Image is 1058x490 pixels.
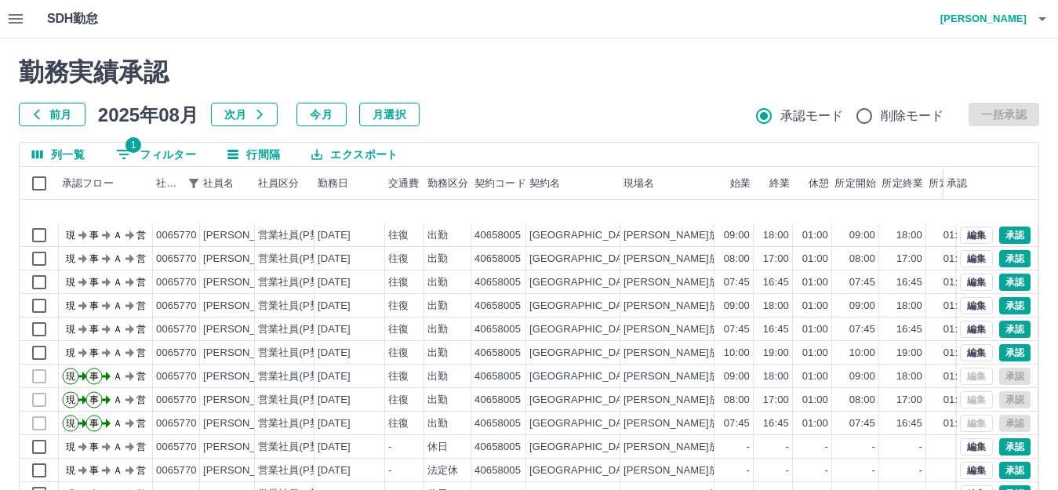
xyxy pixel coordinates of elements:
[960,438,993,456] button: 編集
[919,440,922,455] div: -
[529,275,638,290] div: [GEOGRAPHIC_DATA]
[66,371,75,382] text: 現
[849,393,875,408] div: 08:00
[156,275,197,290] div: 0065770
[724,416,750,431] div: 07:45
[385,167,424,200] div: 交通費
[896,416,922,431] div: 16:45
[156,299,197,314] div: 0065770
[258,252,334,267] div: 営業社員(P契約)
[424,167,471,200] div: 勤務区分
[960,297,993,314] button: 編集
[999,274,1031,291] button: 承認
[474,322,521,337] div: 40658005
[929,167,970,200] div: 所定休憩
[879,167,926,200] div: 所定終業
[66,277,75,288] text: 現
[66,230,75,241] text: 現
[258,393,334,408] div: 営業社員(P契約)
[624,369,812,384] div: [PERSON_NAME]放課後児童保育室第一
[474,393,521,408] div: 40658005
[999,344,1031,361] button: 承認
[98,103,198,126] h5: 2025年08月
[474,369,521,384] div: 40658005
[66,465,75,476] text: 現
[896,252,922,267] div: 17:00
[896,322,922,337] div: 16:45
[136,465,146,476] text: 営
[529,167,560,200] div: 契約名
[624,416,812,431] div: [PERSON_NAME]放課後児童保育室第一
[203,416,289,431] div: [PERSON_NAME]
[471,167,526,200] div: 契約コード
[203,463,289,478] div: [PERSON_NAME]
[802,275,828,290] div: 01:00
[943,252,969,267] div: 01:00
[624,393,812,408] div: [PERSON_NAME]放課後児童保育室第一
[624,440,812,455] div: [PERSON_NAME]放課後児童保育室第一
[258,369,334,384] div: 営業社員(P契約)
[156,167,183,200] div: 社員番号
[724,275,750,290] div: 07:45
[769,167,790,200] div: 終業
[763,299,789,314] div: 18:00
[960,462,993,479] button: 編集
[427,393,448,408] div: 出勤
[156,369,197,384] div: 0065770
[849,346,875,361] div: 10:00
[943,275,969,290] div: 01:00
[714,167,754,200] div: 始業
[136,441,146,452] text: 営
[388,440,391,455] div: -
[882,167,923,200] div: 所定終業
[89,441,99,452] text: 事
[89,465,99,476] text: 事
[802,228,828,243] div: 01:00
[388,275,409,290] div: 往復
[427,369,448,384] div: 出勤
[113,277,122,288] text: Ａ
[624,228,812,243] div: [PERSON_NAME]放課後児童保育室第一
[113,253,122,264] text: Ａ
[624,275,812,290] div: [PERSON_NAME]放課後児童保育室第一
[474,228,521,243] div: 40658005
[113,324,122,335] text: Ａ
[183,172,205,194] div: 1件のフィルターを適用中
[943,228,969,243] div: 01:00
[203,440,289,455] div: [PERSON_NAME]
[881,107,944,125] span: 削除モード
[153,167,200,200] div: 社員番号
[474,346,521,361] div: 40658005
[943,369,969,384] div: 01:00
[999,321,1031,338] button: 承認
[113,347,122,358] text: Ａ
[113,465,122,476] text: Ａ
[427,346,448,361] div: 出勤
[203,167,234,200] div: 社員名
[763,228,789,243] div: 18:00
[896,299,922,314] div: 18:00
[763,275,789,290] div: 16:45
[200,167,255,200] div: 社員名
[66,300,75,311] text: 現
[388,228,409,243] div: 往復
[388,299,409,314] div: 往復
[136,230,146,241] text: 営
[388,463,391,478] div: -
[926,167,973,200] div: 所定休憩
[724,346,750,361] div: 10:00
[754,167,793,200] div: 終業
[849,275,875,290] div: 07:45
[203,369,289,384] div: [PERSON_NAME]
[258,416,334,431] div: 営業社員(P契約)
[529,252,638,267] div: [GEOGRAPHIC_DATA]
[299,143,410,166] button: エクスポート
[825,440,828,455] div: -
[258,167,300,200] div: 社員区分
[896,346,922,361] div: 19:00
[896,369,922,384] div: 18:00
[724,322,750,337] div: 07:45
[318,275,351,290] div: [DATE]
[730,167,751,200] div: 始業
[20,143,97,166] button: 列選択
